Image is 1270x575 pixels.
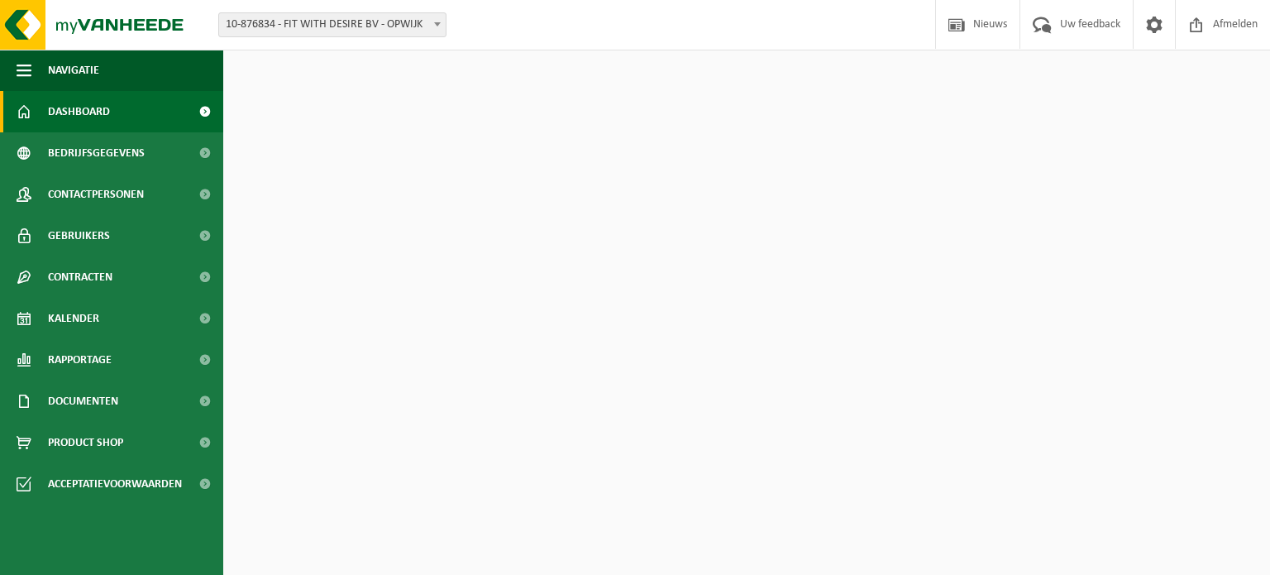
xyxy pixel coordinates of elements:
span: Product Shop [48,422,123,463]
span: Acceptatievoorwaarden [48,463,182,505]
span: Rapportage [48,339,112,381]
span: Contracten [48,256,112,298]
span: Kalender [48,298,99,339]
span: Gebruikers [48,215,110,256]
span: Documenten [48,381,118,422]
span: 10-876834 - FIT WITH DESIRE BV - OPWIJK [219,13,446,36]
span: 10-876834 - FIT WITH DESIRE BV - OPWIJK [218,12,446,37]
span: Navigatie [48,50,99,91]
span: Contactpersonen [48,174,144,215]
span: Dashboard [48,91,110,132]
span: Bedrijfsgegevens [48,132,145,174]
